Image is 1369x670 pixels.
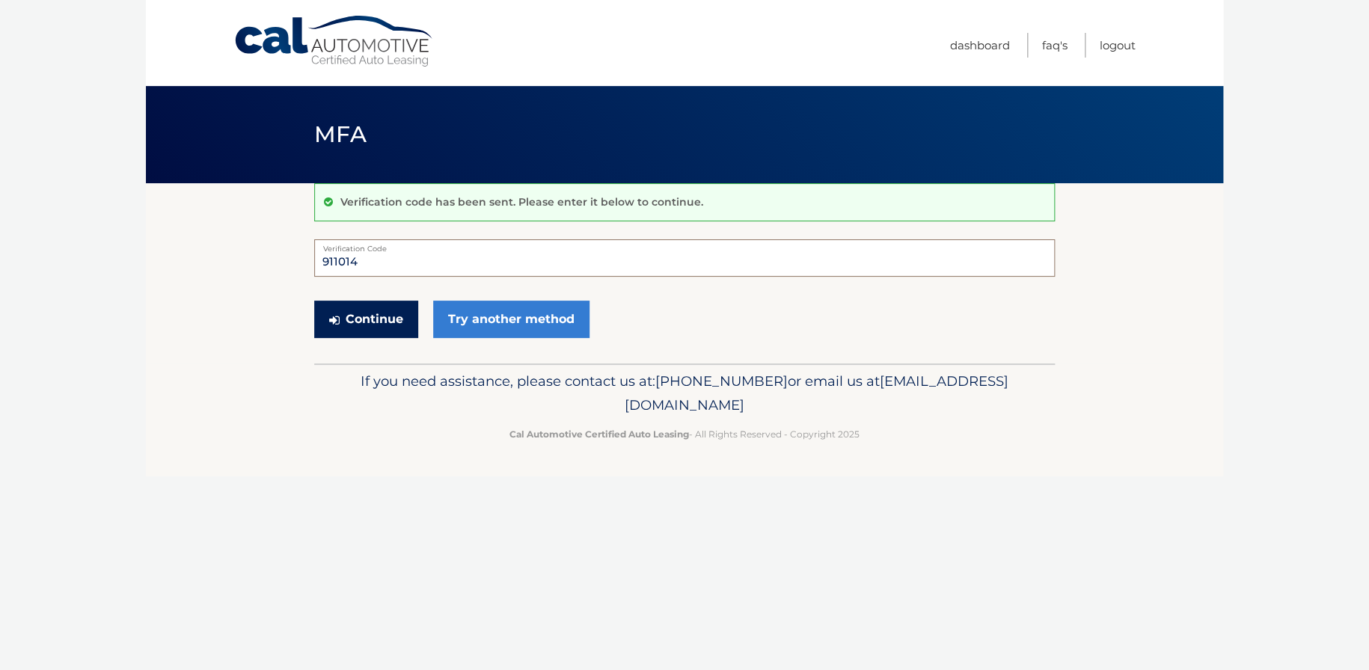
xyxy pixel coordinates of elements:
[950,33,1010,58] a: Dashboard
[433,301,589,338] a: Try another method
[324,369,1045,417] p: If you need assistance, please contact us at: or email us at
[340,195,703,209] p: Verification code has been sent. Please enter it below to continue.
[233,15,435,68] a: Cal Automotive
[655,372,788,390] span: [PHONE_NUMBER]
[314,301,418,338] button: Continue
[509,428,689,440] strong: Cal Automotive Certified Auto Leasing
[314,239,1055,251] label: Verification Code
[324,426,1045,442] p: - All Rights Reserved - Copyright 2025
[625,372,1008,414] span: [EMAIL_ADDRESS][DOMAIN_NAME]
[1042,33,1068,58] a: FAQ's
[314,120,367,148] span: MFA
[314,239,1055,277] input: Verification Code
[1100,33,1136,58] a: Logout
